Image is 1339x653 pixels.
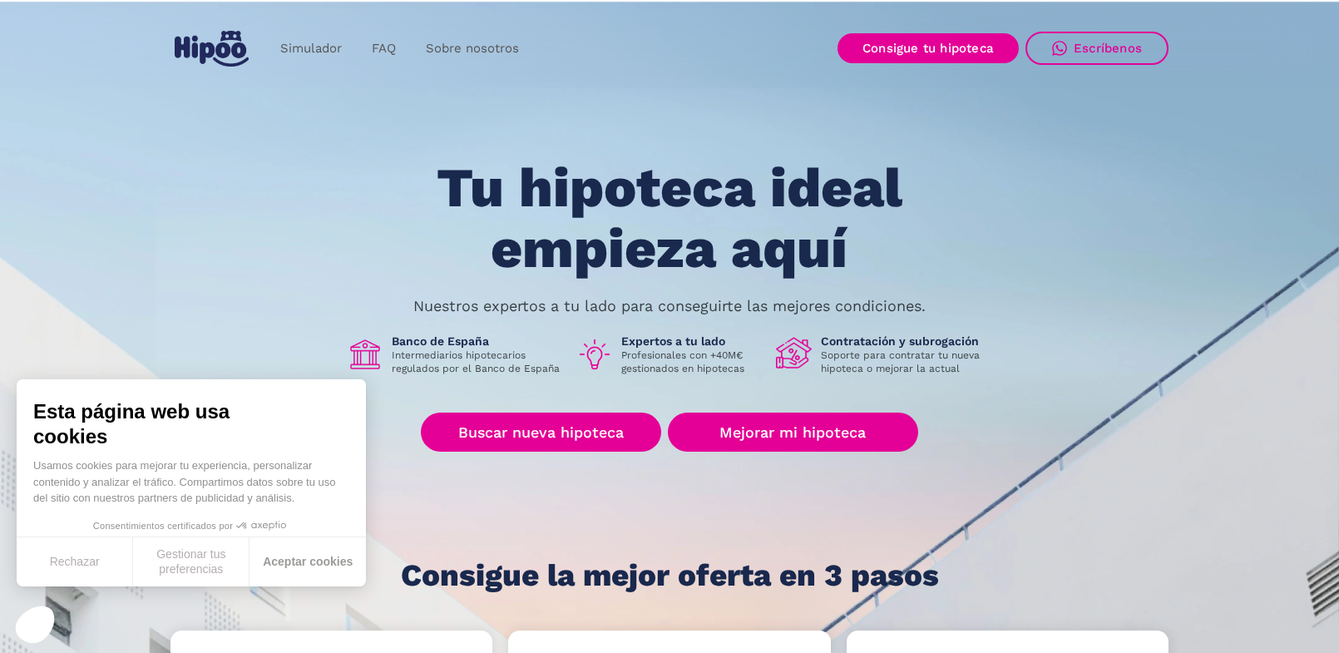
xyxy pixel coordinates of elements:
[413,299,926,313] p: Nuestros expertos a tu lado para conseguirte las mejores condiciones.
[401,559,939,592] h1: Consigue la mejor oferta en 3 pasos
[265,32,357,65] a: Simulador
[354,158,985,279] h1: Tu hipoteca ideal empieza aquí
[170,24,252,73] a: home
[837,33,1019,63] a: Consigue tu hipoteca
[821,334,992,349] h1: Contratación y subrogación
[668,413,918,452] a: Mejorar mi hipoteca
[621,334,763,349] h1: Expertos a tu lado
[1025,32,1169,65] a: Escríbenos
[621,349,763,375] p: Profesionales con +40M€ gestionados en hipotecas
[392,334,563,349] h1: Banco de España
[1074,41,1142,56] div: Escríbenos
[392,349,563,375] p: Intermediarios hipotecarios regulados por el Banco de España
[411,32,534,65] a: Sobre nosotros
[357,32,411,65] a: FAQ
[821,349,992,375] p: Soporte para contratar tu nueva hipoteca o mejorar la actual
[421,413,661,452] a: Buscar nueva hipoteca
